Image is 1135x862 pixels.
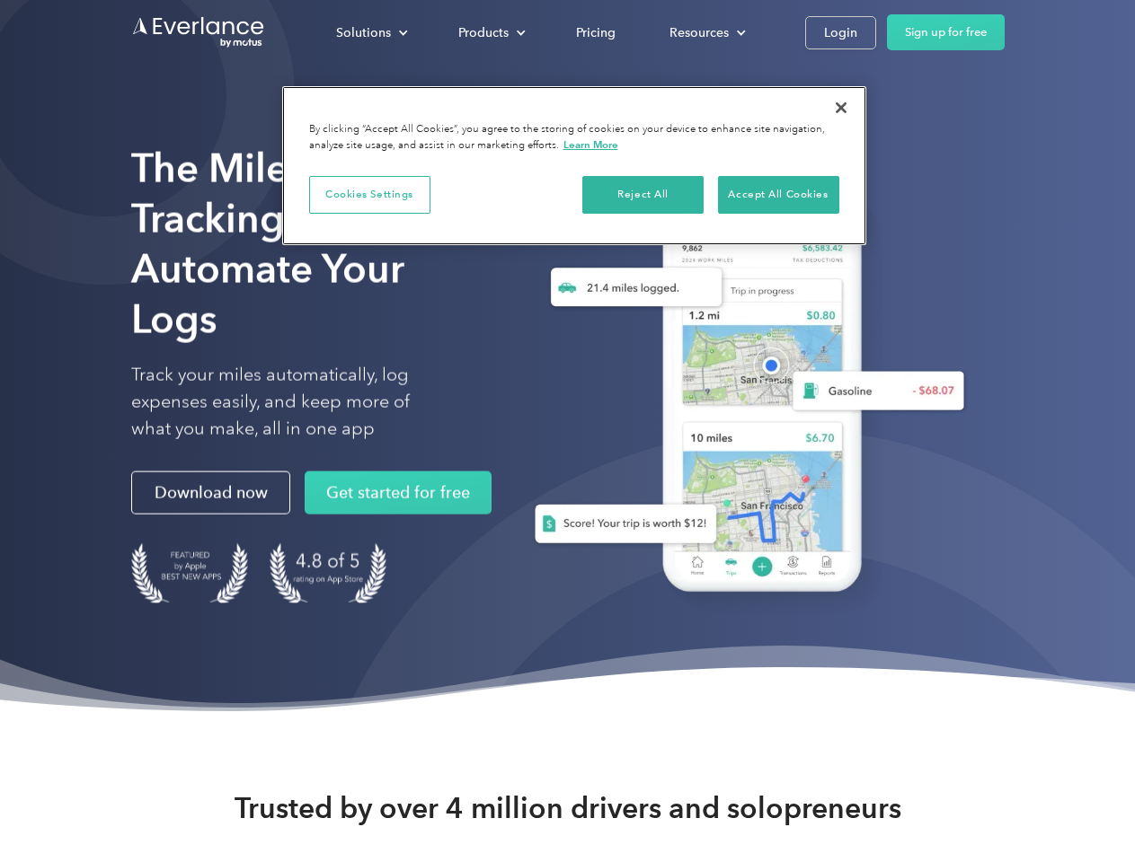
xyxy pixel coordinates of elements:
img: Badge for Featured by Apple Best New Apps [131,543,248,603]
div: Pricing [576,22,616,44]
a: Download now [131,471,290,515]
a: More information about your privacy, opens in a new tab [563,138,618,151]
button: Reject All [582,176,704,214]
div: Login [824,22,857,44]
a: Get started for free [305,471,492,515]
div: Products [458,22,509,44]
div: Resources [669,22,729,44]
div: Cookie banner [282,86,866,245]
div: Solutions [318,17,422,48]
img: 4.9 out of 5 stars on the app store [270,543,386,603]
img: Everlance, mileage tracker app, expense tracking app [506,171,979,619]
a: Login [805,16,876,49]
div: Solutions [336,22,391,44]
button: Accept All Cookies [718,176,839,214]
div: By clicking “Accept All Cookies”, you agree to the storing of cookies on your device to enhance s... [309,122,839,154]
p: Track your miles automatically, log expenses easily, and keep more of what you make, all in one app [131,362,452,443]
a: Sign up for free [887,14,1005,50]
div: Privacy [282,86,866,245]
a: Pricing [558,17,634,48]
div: Products [440,17,540,48]
a: Go to homepage [131,15,266,49]
button: Cookies Settings [309,176,430,214]
button: Close [821,88,861,128]
div: Resources [652,17,760,48]
strong: Trusted by over 4 million drivers and solopreneurs [235,790,901,826]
